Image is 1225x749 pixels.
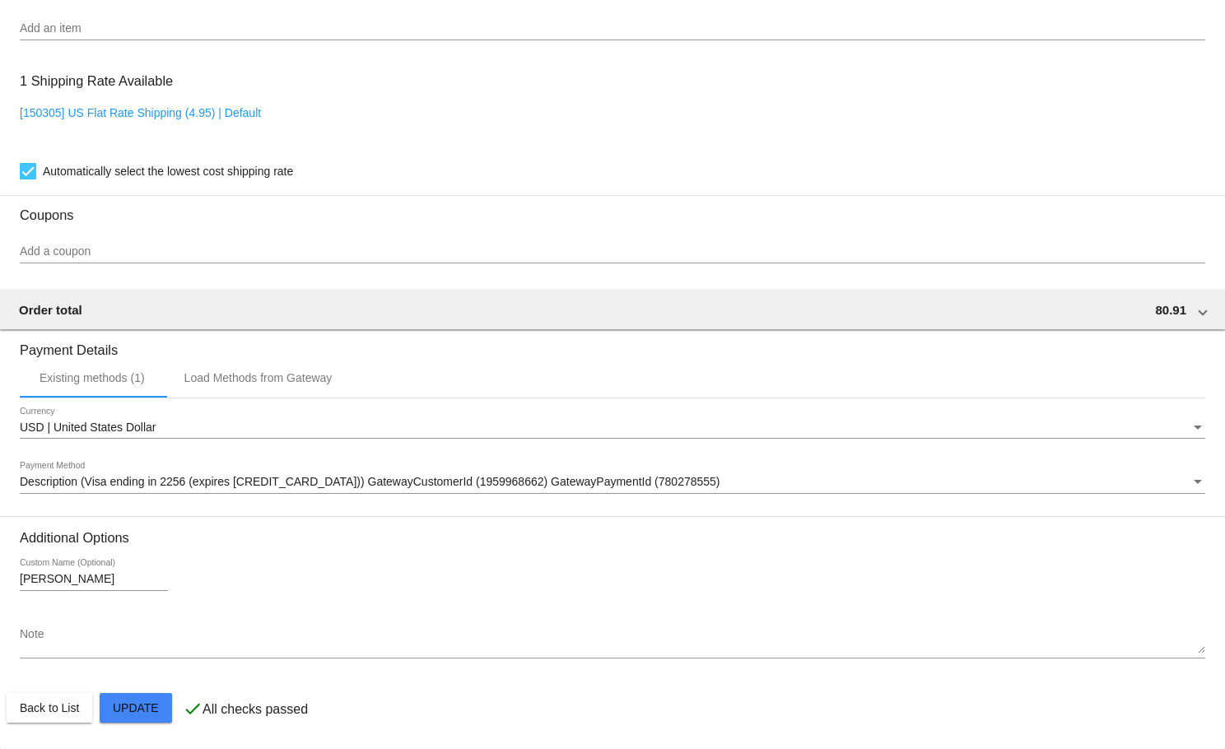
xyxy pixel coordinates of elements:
span: USD | United States Dollar [20,421,156,434]
p: All checks passed [203,702,308,717]
h3: Payment Details [20,330,1205,358]
span: Order total [19,303,82,317]
button: Back to List [7,693,92,723]
mat-icon: check [183,699,203,719]
span: Update [113,701,159,714]
input: Add an item [20,22,1205,35]
a: [150305] US Flat Rate Shipping (4.95) | Default [20,106,261,119]
span: Back to List [20,701,79,714]
h3: Coupons [20,195,1205,223]
input: Add a coupon [20,245,1205,258]
span: 80.91 [1155,303,1186,317]
div: Existing methods (1) [40,371,145,384]
span: Automatically select the lowest cost shipping rate [43,161,293,181]
div: Load Methods from Gateway [184,371,333,384]
input: Custom Name (Optional) [20,573,168,586]
button: Update [100,693,172,723]
mat-select: Currency [20,421,1205,435]
h3: Additional Options [20,530,1205,546]
span: Description (Visa ending in 2256 (expires [CREDIT_CARD_DATA])) GatewayCustomerId (1959968662) Gat... [20,475,720,488]
h3: 1 Shipping Rate Available [20,63,173,99]
mat-select: Payment Method [20,476,1205,489]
